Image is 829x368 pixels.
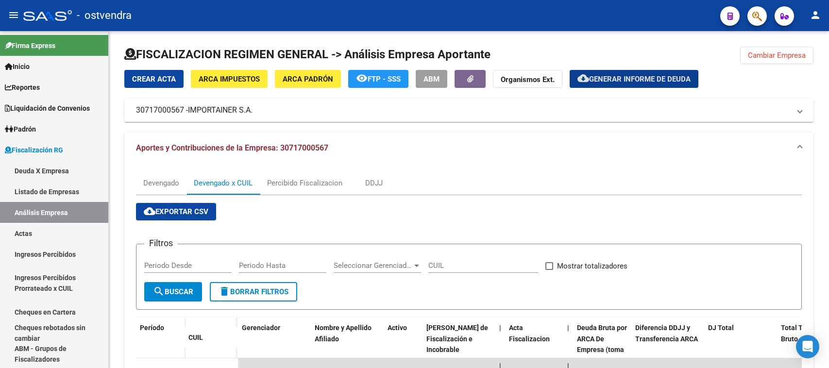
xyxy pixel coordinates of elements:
mat-icon: search [153,285,165,297]
mat-icon: delete [219,285,230,297]
button: Buscar [144,282,202,301]
button: ARCA Padrón [275,70,341,88]
span: Inicio [5,61,30,72]
strong: Organismos Ext. [501,75,555,84]
span: | [567,324,569,332]
span: Diferencia DDJJ y Transferencia ARCA [635,324,698,343]
div: Devengado x CUIL [194,178,253,188]
mat-icon: cloud_download [144,205,155,217]
mat-icon: person [810,9,821,21]
span: Fiscalización RG [5,145,63,155]
button: Cambiar Empresa [740,47,813,64]
span: Buscar [153,287,193,296]
span: Exportar CSV [144,207,208,216]
span: ABM [423,75,440,84]
span: Borrar Filtros [219,287,288,296]
h3: Filtros [144,236,178,250]
div: Devengado [143,178,179,188]
span: Padrón [5,124,36,134]
h1: FISCALIZACION REGIMEN GENERAL -> Análisis Empresa Aportante [124,47,491,62]
span: IMPORTAINER S.A. [188,105,253,116]
span: Activo [388,324,407,332]
span: Liquidación de Convenios [5,103,90,114]
span: Aportes y Contribuciones de la Empresa: 30717000567 [136,143,328,152]
div: Percibido Fiscalizacion [267,178,342,188]
mat-expansion-panel-header: 30717000567 -IMPORTAINER S.A. [124,99,813,122]
span: | [499,324,501,332]
span: FTP - SSS [368,75,401,84]
datatable-header-cell: CUIL [185,327,238,348]
span: Firma Express [5,40,55,51]
div: DDJJ [365,178,383,188]
span: - ostvendra [77,5,132,26]
div: Open Intercom Messenger [796,335,819,358]
span: Reportes [5,82,40,93]
button: ARCA Impuestos [191,70,268,88]
button: ABM [416,70,447,88]
mat-icon: cloud_download [577,72,589,84]
mat-expansion-panel-header: Aportes y Contribuciones de la Empresa: 30717000567 [124,133,813,164]
button: Exportar CSV [136,203,216,220]
span: Cambiar Empresa [748,51,806,60]
span: Mostrar totalizadores [557,260,627,272]
button: Crear Acta [124,70,184,88]
span: Crear Acta [132,75,176,84]
span: Nombre y Apellido Afiliado [315,324,372,343]
span: CUIL [188,334,203,341]
button: Borrar Filtros [210,282,297,301]
span: ARCA Impuestos [199,75,260,84]
mat-icon: remove_red_eye [356,72,368,84]
span: [PERSON_NAME] de Fiscalización e Incobrable [426,324,488,354]
span: Seleccionar Gerenciador [334,261,412,270]
button: Generar informe de deuda [570,70,698,88]
mat-icon: menu [8,9,19,21]
span: Generar informe de deuda [589,75,691,84]
span: DJ Total [708,324,734,332]
datatable-header-cell: Período [136,318,185,358]
span: Período [140,324,164,332]
span: ARCA Padrón [283,75,333,84]
span: Acta Fiscalizacion [509,324,550,343]
span: Gerenciador [242,324,280,332]
mat-panel-title: 30717000567 - [136,105,790,116]
button: FTP - SSS [348,70,408,88]
button: Organismos Ext. [493,70,562,88]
